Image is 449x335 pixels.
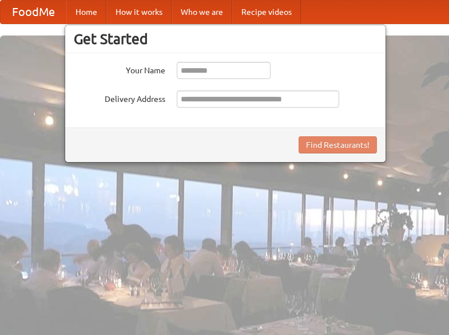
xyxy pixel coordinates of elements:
[106,1,172,23] a: How it works
[74,30,377,48] h3: Get Started
[74,90,165,105] label: Delivery Address
[299,136,377,153] button: Find Restaurants!
[74,62,165,76] label: Your Name
[1,1,66,23] a: FoodMe
[232,1,301,23] a: Recipe videos
[66,1,106,23] a: Home
[172,1,232,23] a: Who we are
